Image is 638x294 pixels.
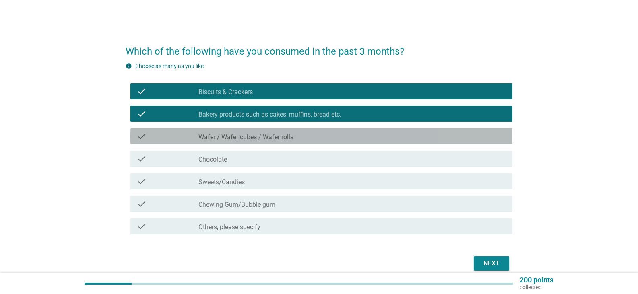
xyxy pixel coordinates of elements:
[520,284,553,291] p: collected
[137,154,147,164] i: check
[137,86,147,96] i: check
[198,201,275,209] label: Chewing Gum/Bubble gum
[137,199,147,209] i: check
[137,132,147,141] i: check
[198,88,253,96] label: Biscuits & Crackers
[198,111,341,119] label: Bakery products such as cakes, muffins, bread etc.
[135,63,204,69] label: Choose as many as you like
[126,63,132,69] i: info
[480,259,503,268] div: Next
[137,177,147,186] i: check
[198,223,260,231] label: Others, please specify
[137,109,147,119] i: check
[126,36,512,59] h2: Which of the following have you consumed in the past 3 months?
[198,178,245,186] label: Sweets/Candies
[198,156,227,164] label: Chocolate
[137,222,147,231] i: check
[198,133,293,141] label: Wafer / Wafer cubes / Wafer rolls
[520,276,553,284] p: 200 points
[474,256,509,271] button: Next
